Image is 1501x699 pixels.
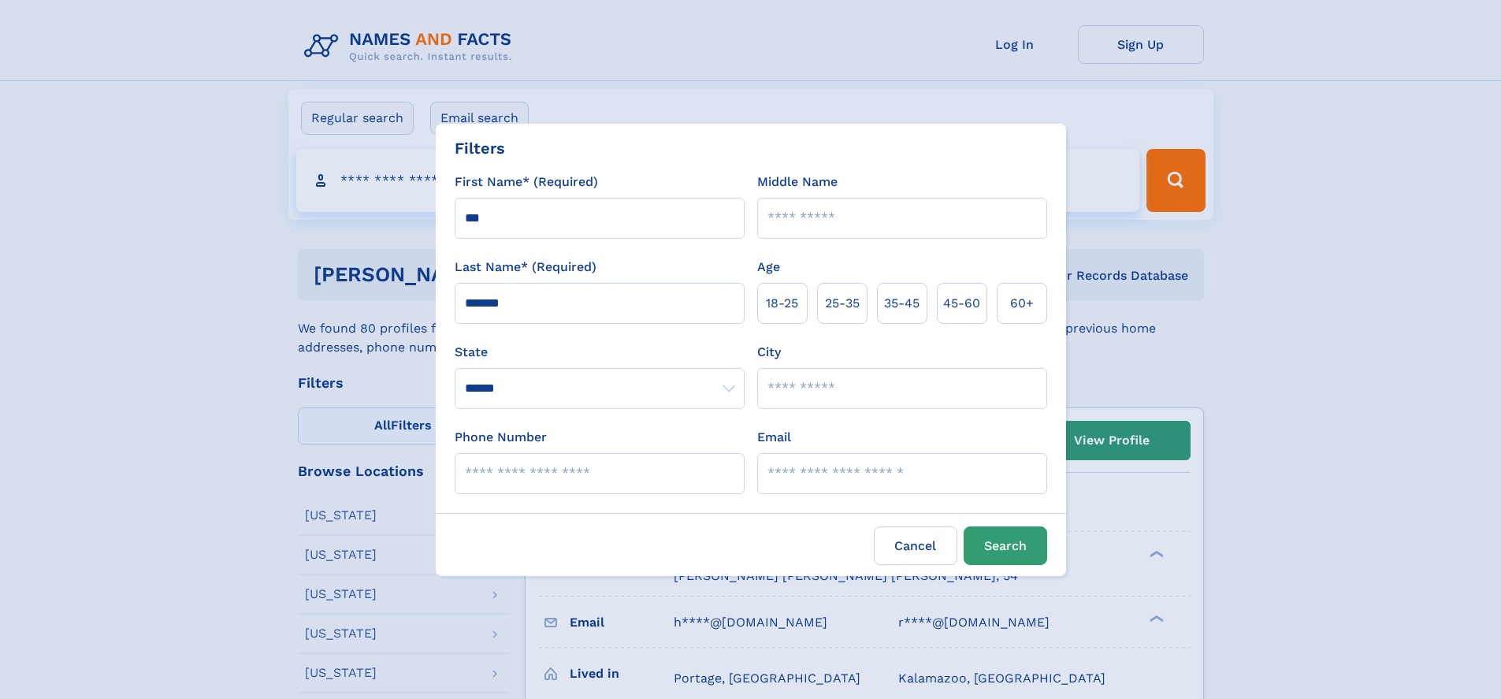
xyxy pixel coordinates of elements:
[757,258,780,277] label: Age
[943,294,980,313] span: 45‑60
[825,294,860,313] span: 25‑35
[455,258,596,277] label: Last Name* (Required)
[757,173,838,191] label: Middle Name
[455,428,547,447] label: Phone Number
[884,294,920,313] span: 35‑45
[455,173,598,191] label: First Name* (Required)
[964,526,1047,565] button: Search
[1010,294,1034,313] span: 60+
[874,526,957,565] label: Cancel
[757,428,791,447] label: Email
[455,343,745,362] label: State
[766,294,798,313] span: 18‑25
[757,343,781,362] label: City
[455,136,505,160] div: Filters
